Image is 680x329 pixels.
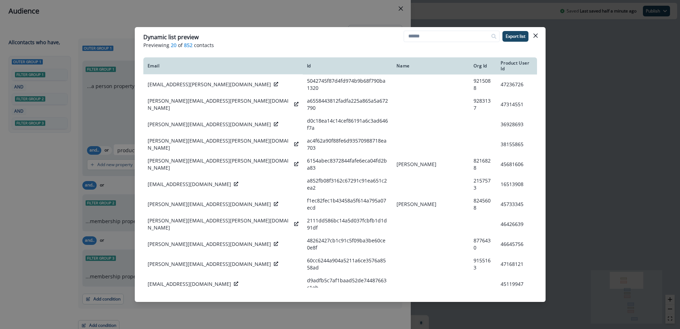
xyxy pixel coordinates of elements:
[303,74,393,94] td: 5042745f87d4fd974b9b68f790ba1320
[303,214,393,234] td: 2111dd586bc14a5d037fcbfb1d1d91df
[143,41,537,49] p: Previewing of contacts
[496,214,537,234] td: 46426639
[303,134,393,154] td: ac4f62a90f88fe6d93570988718ea703
[303,234,393,254] td: 48262427cb1c91c5f09ba3be60ce0e8f
[148,81,271,88] p: [EMAIL_ADDRESS][PERSON_NAME][DOMAIN_NAME]
[184,41,193,49] span: 852
[469,154,496,174] td: 8216828
[506,34,525,39] p: Export list
[496,134,537,154] td: 38155865
[148,137,291,151] p: [PERSON_NAME][EMAIL_ADDRESS][PERSON_NAME][DOMAIN_NAME]
[496,74,537,94] td: 47236726
[303,114,393,134] td: d0c18ea14c14cef86191a6c3ad646f7a
[303,94,393,114] td: a6558443812fadfa225a865a5a672790
[496,234,537,254] td: 46645756
[148,97,291,112] p: [PERSON_NAME][EMAIL_ADDRESS][PERSON_NAME][DOMAIN_NAME]
[303,274,393,294] td: d9adfb5c7af1baad52de74487663c1eb
[143,33,199,41] p: Dynamic list preview
[469,174,496,194] td: 2157573
[392,154,469,174] td: [PERSON_NAME]
[469,194,496,214] td: 8245608
[501,60,532,72] div: Product User Id
[469,234,496,254] td: 8776430
[496,274,537,294] td: 45119947
[303,194,393,214] td: f1ec82fec1b43458a5f614a795a07ecd
[496,174,537,194] td: 16513908
[307,63,388,69] div: Id
[496,254,537,274] td: 47168121
[496,154,537,174] td: 45681606
[496,194,537,214] td: 45733345
[530,30,541,41] button: Close
[148,63,298,69] div: Email
[469,74,496,94] td: 9215088
[469,254,496,274] td: 9155163
[469,94,496,114] td: 9283137
[496,94,537,114] td: 47314551
[148,157,291,171] p: [PERSON_NAME][EMAIL_ADDRESS][PERSON_NAME][DOMAIN_NAME]
[496,114,537,134] td: 36928693
[303,154,393,174] td: 6154abec8372844fafe6eca04fd2ba83
[148,121,271,128] p: [PERSON_NAME][EMAIL_ADDRESS][DOMAIN_NAME]
[397,63,465,69] div: Name
[148,281,231,288] p: [EMAIL_ADDRESS][DOMAIN_NAME]
[502,31,528,42] button: Export list
[148,217,291,231] p: [PERSON_NAME][EMAIL_ADDRESS][PERSON_NAME][DOMAIN_NAME]
[148,181,231,188] p: [EMAIL_ADDRESS][DOMAIN_NAME]
[171,41,177,49] span: 20
[148,201,271,208] p: [PERSON_NAME][EMAIL_ADDRESS][DOMAIN_NAME]
[148,241,271,248] p: [PERSON_NAME][EMAIL_ADDRESS][DOMAIN_NAME]
[148,261,271,268] p: [PERSON_NAME][EMAIL_ADDRESS][DOMAIN_NAME]
[474,63,492,69] div: Org Id
[392,194,469,214] td: [PERSON_NAME]
[303,174,393,194] td: a852fb08f3162c67291c91ea651c2ea2
[303,254,393,274] td: 60cc6244a904a5211a6ce3576a8558ad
